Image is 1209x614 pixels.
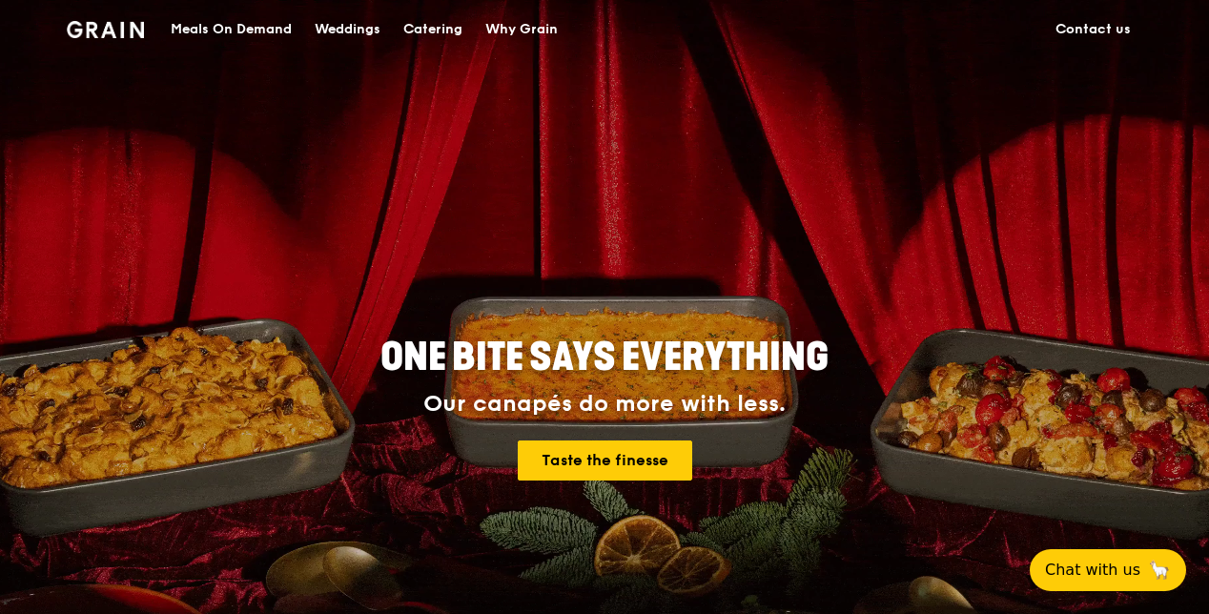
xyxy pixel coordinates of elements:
a: Contact us [1044,1,1142,58]
div: Weddings [315,1,380,58]
a: Why Grain [474,1,569,58]
div: Meals On Demand [171,1,292,58]
img: Grain [67,21,144,38]
a: Taste the finesse [518,440,692,481]
a: Catering [392,1,474,58]
span: 🦙 [1148,559,1171,582]
span: Chat with us [1045,559,1140,582]
div: Catering [403,1,462,58]
button: Chat with us🦙 [1030,549,1186,591]
a: Weddings [303,1,392,58]
div: Why Grain [485,1,558,58]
